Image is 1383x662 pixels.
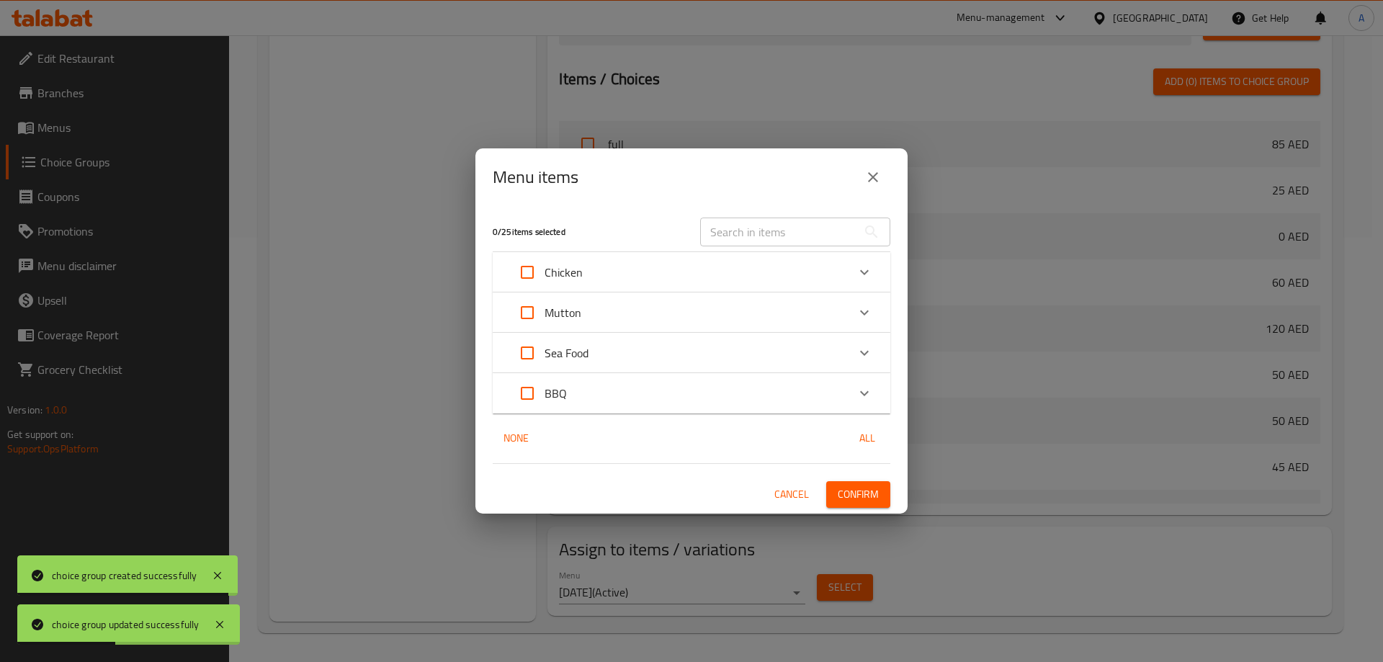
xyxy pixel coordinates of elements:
[850,429,885,447] span: All
[774,486,809,504] span: Cancel
[498,429,533,447] span: None
[493,166,578,189] h2: Menu items
[856,160,890,194] button: close
[493,425,539,452] button: None
[700,218,857,246] input: Search in items
[545,344,588,362] p: Sea Food
[52,617,200,632] div: choice group updated successfully
[52,568,197,583] div: choice group created successfully
[769,481,815,508] button: Cancel
[826,481,890,508] button: Confirm
[545,304,581,321] p: Mutton
[545,264,583,281] p: Chicken
[493,226,683,238] h5: 0 / 25 items selected
[844,425,890,452] button: All
[545,385,567,402] p: BBQ
[493,292,890,333] div: Expand
[493,373,890,413] div: Expand
[493,333,890,373] div: Expand
[838,486,879,504] span: Confirm
[493,252,890,292] div: Expand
